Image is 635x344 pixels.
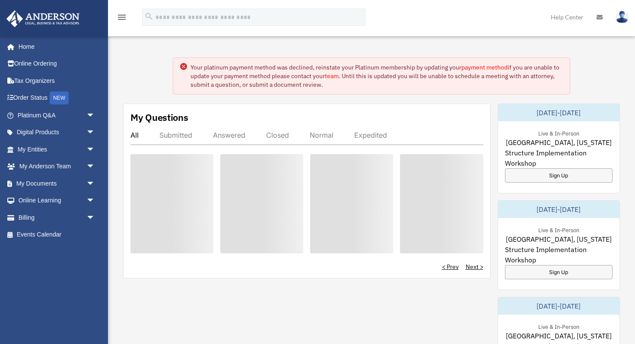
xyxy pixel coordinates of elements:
a: Sign Up [505,265,613,279]
div: Live & In-Person [531,322,586,331]
div: Live & In-Person [531,225,586,234]
span: arrow_drop_down [86,175,104,193]
span: arrow_drop_down [86,124,104,142]
span: arrow_drop_down [86,209,104,227]
a: < Prev [442,262,459,271]
i: menu [117,12,127,22]
img: User Pic [616,11,629,23]
a: Tax Organizers [6,72,108,89]
a: Sign Up [505,168,613,183]
div: [DATE]-[DATE] [498,201,620,218]
a: My Anderson Teamarrow_drop_down [6,158,108,175]
div: NEW [50,92,69,104]
span: arrow_drop_down [86,107,104,124]
a: My Documentsarrow_drop_down [6,175,108,192]
a: Online Ordering [6,55,108,73]
div: My Questions [130,111,188,124]
a: menu [117,15,127,22]
a: Digital Productsarrow_drop_down [6,124,108,141]
a: Order StatusNEW [6,89,108,107]
i: search [144,12,154,21]
span: arrow_drop_down [86,141,104,158]
span: Structure Implementation Workshop [505,244,613,265]
div: [DATE]-[DATE] [498,104,620,121]
div: Normal [310,131,333,139]
div: [DATE]-[DATE] [498,297,620,315]
div: Submitted [159,131,192,139]
a: payment method [461,63,508,71]
a: Events Calendar [6,226,108,243]
a: team [325,72,339,80]
a: Home [6,38,104,55]
a: Billingarrow_drop_down [6,209,108,226]
div: Answered [213,131,245,139]
div: Expedited [354,131,387,139]
a: Next > [466,262,483,271]
div: Live & In-Person [531,128,586,137]
span: [GEOGRAPHIC_DATA], [US_STATE] [506,137,612,148]
span: [GEOGRAPHIC_DATA], [US_STATE] [506,331,612,341]
span: Structure Implementation Workshop [505,148,613,168]
div: Your platinum payment method was declined, reinstate your Platinum membership by updating your if... [190,63,563,89]
div: Closed [266,131,289,139]
span: arrow_drop_down [86,192,104,210]
img: Anderson Advisors Platinum Portal [4,10,82,27]
a: My Entitiesarrow_drop_down [6,141,108,158]
span: [GEOGRAPHIC_DATA], [US_STATE] [506,234,612,244]
a: Online Learningarrow_drop_down [6,192,108,209]
a: Platinum Q&Aarrow_drop_down [6,107,108,124]
span: arrow_drop_down [86,158,104,176]
div: All [130,131,139,139]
